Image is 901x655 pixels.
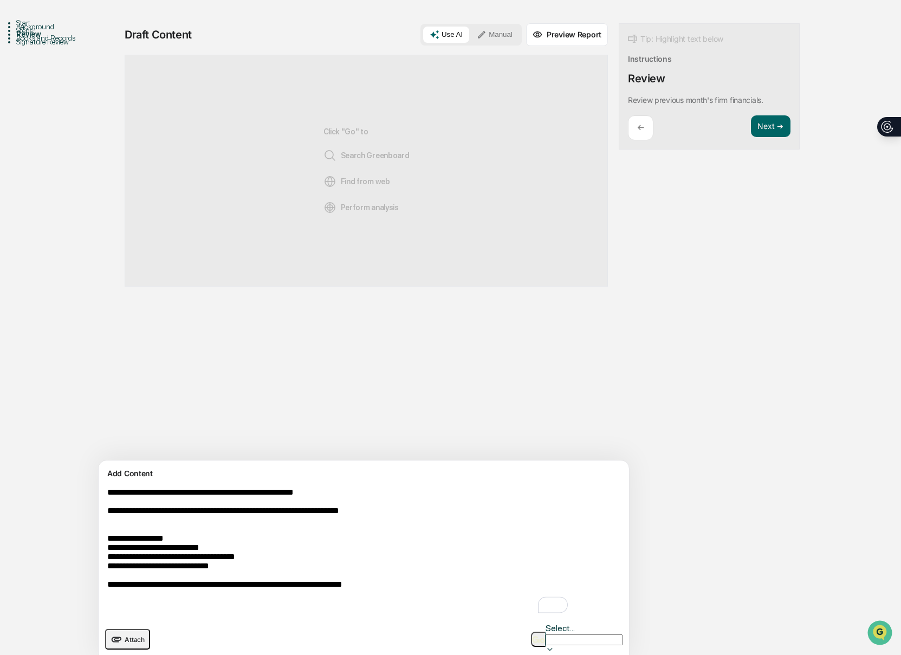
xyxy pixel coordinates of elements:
[323,201,399,214] span: Perform analysis
[125,635,145,644] span: Attach
[628,54,672,63] div: Instructions
[323,175,336,188] img: Web
[22,137,70,147] span: Preclearance
[16,18,135,27] div: Start
[323,73,410,269] div: Click "Go" to
[546,623,623,633] div: Select...
[37,94,137,102] div: We're available if you need us!
[628,33,723,46] div: Tip: Highlight text below
[11,23,197,40] p: How can we help?
[323,149,410,162] span: Search Greenboard
[532,636,545,643] img: Go
[7,132,74,152] a: 🖐️Preclearance
[11,83,30,102] img: 1746055101610-c473b297-6a78-478c-a979-82029cc54cd1
[74,132,139,152] a: 🗄️Attestations
[531,632,546,647] button: Go
[11,158,20,167] div: 🔎
[628,95,763,105] p: Review previous month's firm financials.
[628,72,665,85] div: Review
[323,201,336,214] img: Analysis
[470,27,519,43] button: Manual
[16,30,135,38] div: Review
[184,86,197,99] button: Start new chat
[16,34,135,42] div: Books and Records
[751,115,790,138] button: Next ➔
[89,137,134,147] span: Attestations
[16,22,135,31] div: Background
[125,28,192,41] div: Draft Content
[323,149,336,162] img: Search
[108,184,131,192] span: Pylon
[323,175,390,188] span: Find from web
[11,138,20,146] div: 🖐️
[37,83,178,94] div: Start new chat
[105,629,150,650] button: upload document
[79,138,87,146] div: 🗄️
[637,122,644,133] p: ←
[16,37,135,46] div: Signature Review
[7,153,73,172] a: 🔎Data Lookup
[103,483,574,620] textarea: To enrich screen reader interactions, please activate Accessibility in Grammarly extension settings
[866,619,896,648] iframe: Open customer support
[105,467,623,480] div: Add Content
[16,26,135,35] div: Steps
[22,157,68,168] span: Data Lookup
[423,27,469,43] button: Use AI
[526,23,608,46] button: Preview Report
[76,183,131,192] a: Powered byPylon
